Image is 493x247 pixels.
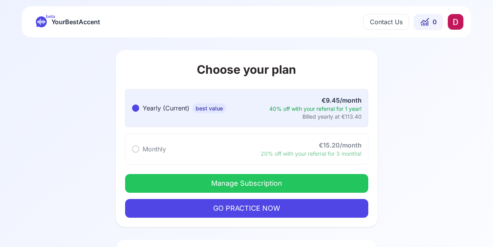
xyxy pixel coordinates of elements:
div: €9.45/month [269,96,362,105]
img: DG [448,14,463,30]
span: YourBestAccent [51,16,100,27]
div: Billed yearly at €113.40 [269,113,362,121]
span: Monthly [143,145,166,153]
div: €15.20/month [261,140,362,150]
button: Monthly€15.20/month20% off with your referral for 3 months! [125,133,368,165]
span: 0 [433,17,437,27]
button: 0 [414,14,443,30]
button: Contact Us [363,14,409,30]
span: beta [46,13,55,20]
div: 20% off with your referral for 3 months! [261,150,362,158]
button: GO PRACTICE NOW [125,199,368,218]
button: Yearly (Current)best value€9.45/month40% off with your referral for 1 year!Billed yearly at €113.40 [125,89,368,127]
div: 40% off with your referral for 1 year! [269,105,362,113]
span: Yearly (Current) [143,104,189,112]
a: betaYourBestAccent [30,16,106,27]
span: best value [193,103,226,113]
button: Manage Subscription [125,174,368,193]
h1: Choose your plan [125,62,368,76]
